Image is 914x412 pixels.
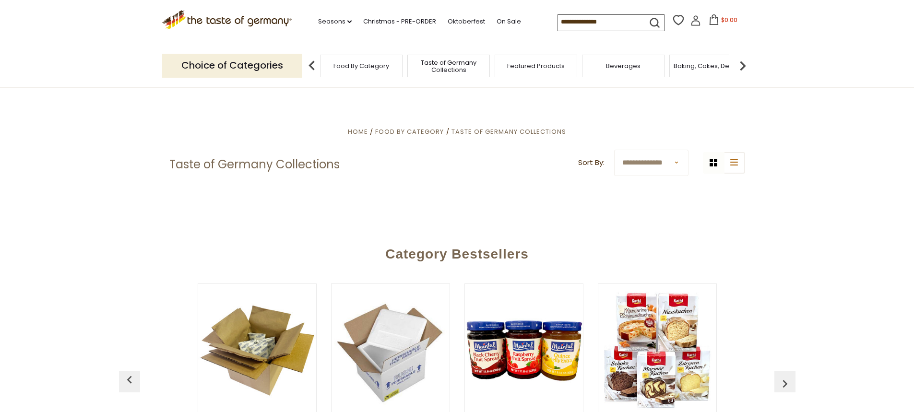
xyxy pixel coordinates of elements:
div: Category Bestsellers [124,232,791,271]
a: Home [348,127,368,136]
img: next arrow [733,56,752,75]
h1: Taste of Germany Collections [169,157,340,172]
span: $0.00 [721,16,737,24]
img: PERISHABLE Packaging [198,292,316,410]
p: Choice of Categories [162,54,302,77]
img: previous arrow [777,376,793,391]
img: Maintal [465,292,583,410]
label: Sort By: [578,157,605,169]
button: $0.00 [703,14,744,29]
img: Kathi German Baking Mix Kit Assortment, 5-pack, Free Shipping [598,292,716,410]
a: Food By Category [333,62,389,70]
a: Baking, Cakes, Desserts [674,62,748,70]
a: Seasons [318,16,352,27]
a: On Sale [497,16,521,27]
img: previous arrow [122,372,137,388]
a: Featured Products [507,62,565,70]
a: Oktoberfest [448,16,485,27]
a: Taste of Germany Collections [410,59,487,73]
a: Taste of Germany Collections [451,127,566,136]
img: previous arrow [302,56,321,75]
img: The Taste of Germany Incremental Charge for Expedited Shipping of Perishable Products [332,292,450,410]
a: Beverages [606,62,641,70]
a: Christmas - PRE-ORDER [363,16,436,27]
a: Food By Category [375,127,444,136]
